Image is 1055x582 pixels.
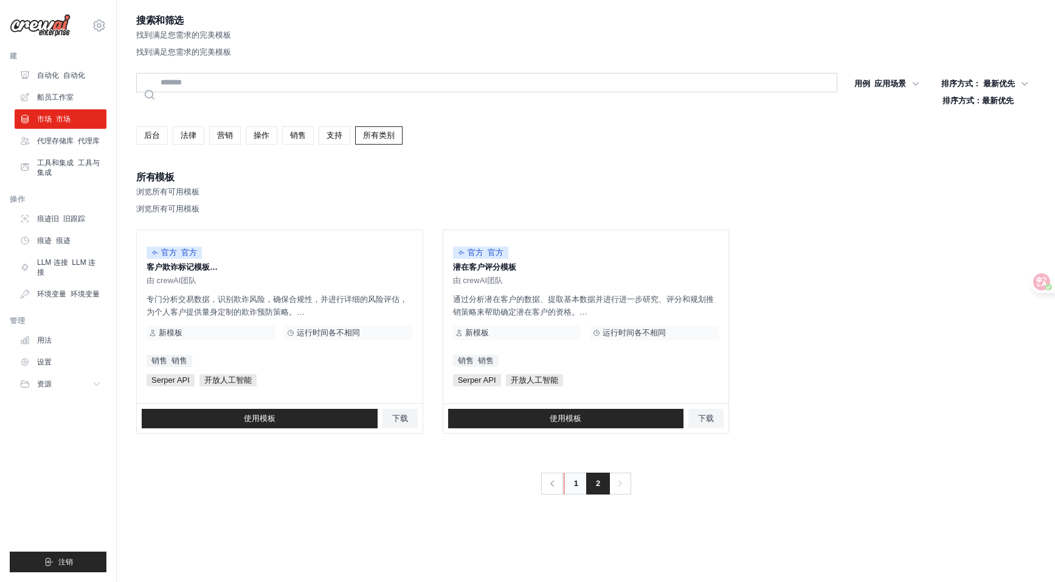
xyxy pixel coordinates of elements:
[688,409,724,428] a: 下载
[161,248,197,258] font: 官方
[37,214,85,224] font: 痕迹旧
[58,557,73,567] span: 注销
[63,71,85,80] font: 自动化
[10,14,71,37] img: 商标
[37,70,85,80] font: 自动化
[453,276,503,286] span: 由 crewAI团队
[874,79,906,88] font: 应用场景
[78,137,100,145] font: 代理库
[15,253,106,282] a: LLM 连接 LLM 连接
[37,236,71,245] font: 痕迹
[136,126,168,145] a: 后台
[15,352,106,372] a: 设置
[136,204,199,213] font: 浏览所有可用模板
[10,194,106,204] div: 操作
[147,295,413,347] font: 专门分析交易数据，识别欺诈风险，确保合规性，并进行详细的风险评估，为个人客户提供量身定制的欺诈预防策略。
[147,276,196,286] span: 由 crewAI团队
[37,158,102,177] font: 工具和集成
[15,231,106,250] a: 痕迹 痕迹
[10,316,106,326] div: 管理
[488,248,503,257] font: 官方
[15,209,106,228] a: 痕迹旧 旧跟踪
[56,236,71,245] font: 痕迹
[246,126,277,145] a: 操作
[847,73,927,95] button: 用例 应用场景
[392,414,408,423] span: 下载
[282,126,314,145] a: 销售
[15,330,106,350] a: 用法
[506,374,563,386] span: 开放人工智能
[10,552,106,572] button: 注销
[15,284,106,304] a: 环境变量 环境变量
[586,473,610,495] span: 2
[244,414,275,423] span: 使用模板
[147,355,192,367] a: 销售 销售
[56,115,71,123] font: 市场
[15,87,106,107] a: 船员工作室
[941,78,1015,112] font: 排序方式： 最新优先
[15,66,106,85] a: 自动化 自动化
[943,96,1014,105] font: 排序方式：最新优先
[453,374,501,386] span: Serper API
[37,335,52,345] font: 用法
[181,248,197,257] font: 官方
[37,114,71,124] font: 市场
[71,290,100,298] font: 环境变量
[136,12,231,29] h2: 搜索和筛选
[159,328,182,338] span: 新模板
[541,473,631,495] nav: 分页
[319,126,350,145] a: 支持
[453,355,499,367] a: 销售 销售
[37,289,100,299] font: 环境变量
[136,187,199,213] font: 浏览所有可用模板
[136,169,199,186] h2: 所有模板
[136,47,231,56] font: 找到满足您需求的完美模板
[151,356,187,366] font: 销售
[564,473,588,495] a: 1
[603,328,666,338] span: 运行时间各不相同
[209,126,241,145] a: 营销
[199,374,257,386] span: 开放人工智能
[173,126,204,145] a: 法律
[15,374,106,394] button: 资源
[297,328,360,338] span: 运行时间各不相同
[448,409,684,428] a: 使用模板
[458,356,494,366] font: 销售
[453,295,719,347] font: 通过分析潜在客户的数据、提取基本数据并进行进一步研究、评分和规划推销策略来帮助确定潜在客户的资格。
[37,136,100,146] font: 代理存储库
[382,409,418,428] a: 下载
[468,248,503,258] font: 官方
[453,261,719,273] p: 潜在客户评分模板
[15,153,106,182] a: 工具和集成 工具与集成
[854,78,906,90] font: 用例
[63,214,85,223] font: 旧跟踪
[147,262,210,289] font: 客户欺诈标记模板
[10,51,106,61] div: 建
[465,328,489,338] span: 新模板
[136,30,231,56] font: 找到满足您需求的完美模板
[37,92,74,102] font: 船员工作室
[37,357,52,367] font: 设置
[550,414,581,423] span: 使用模板
[15,109,106,129] a: 市场 市场
[698,414,714,423] span: 下载
[478,356,494,365] font: 销售
[355,126,403,145] a: 所有类别
[37,258,102,277] font: LLM 连接
[142,409,378,428] a: 使用模板
[171,356,187,365] font: 销售
[934,73,1036,117] button: 排序方式： 最新优先排序方式：最新优先
[147,374,195,386] span: Serper API
[15,131,106,151] a: 代理存储库 代理库
[37,379,52,389] span: 资源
